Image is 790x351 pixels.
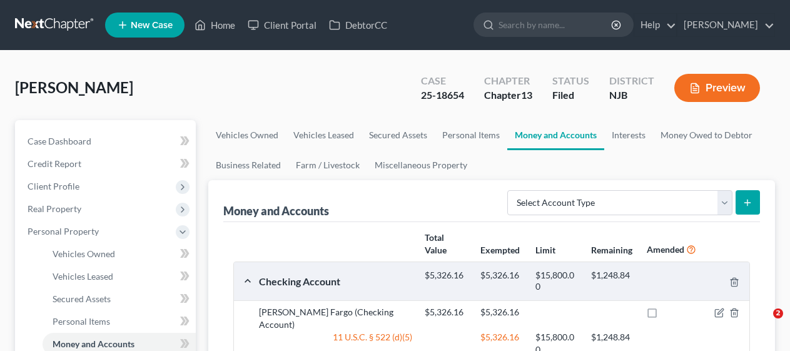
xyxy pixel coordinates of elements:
[43,310,196,333] a: Personal Items
[435,120,507,150] a: Personal Items
[362,120,435,150] a: Secured Assets
[484,74,532,88] div: Chapter
[253,275,418,288] div: Checking Account
[53,271,113,282] span: Vehicles Leased
[604,120,653,150] a: Interests
[28,181,79,191] span: Client Profile
[18,130,196,153] a: Case Dashboard
[43,243,196,265] a: Vehicles Owned
[323,14,393,36] a: DebtorCC
[53,338,134,349] span: Money and Accounts
[425,232,447,255] strong: Total Value
[552,88,589,103] div: Filed
[418,270,473,293] div: $5,326.16
[43,265,196,288] a: Vehicles Leased
[43,288,196,310] a: Secured Assets
[131,21,173,30] span: New Case
[421,74,464,88] div: Case
[773,308,783,318] span: 2
[677,14,774,36] a: [PERSON_NAME]
[484,88,532,103] div: Chapter
[15,78,133,96] span: [PERSON_NAME]
[535,245,555,255] strong: Limit
[286,120,362,150] a: Vehicles Leased
[585,270,640,293] div: $1,248.84
[53,316,110,327] span: Personal Items
[288,150,367,180] a: Farm / Livestock
[609,88,654,103] div: NJB
[28,158,81,169] span: Credit Report
[480,245,520,255] strong: Exempted
[253,306,418,331] div: [PERSON_NAME] Fargo (Checking Account)
[499,13,613,36] input: Search by name...
[653,120,760,150] a: Money Owed to Debtor
[507,120,604,150] a: Money and Accounts
[241,14,323,36] a: Client Portal
[674,74,760,102] button: Preview
[634,14,676,36] a: Help
[552,74,589,88] div: Status
[529,270,584,293] div: $15,800.00
[188,14,241,36] a: Home
[223,203,329,218] div: Money and Accounts
[474,306,529,318] div: $5,326.16
[647,244,684,255] strong: Amended
[208,120,286,150] a: Vehicles Owned
[747,308,777,338] iframe: Intercom live chat
[208,150,288,180] a: Business Related
[474,270,529,293] div: $5,326.16
[53,248,115,259] span: Vehicles Owned
[591,245,632,255] strong: Remaining
[28,136,91,146] span: Case Dashboard
[609,74,654,88] div: District
[418,306,473,318] div: $5,326.16
[18,153,196,175] a: Credit Report
[367,150,475,180] a: Miscellaneous Property
[28,226,99,237] span: Personal Property
[421,88,464,103] div: 25-18654
[521,89,532,101] span: 13
[53,293,111,304] span: Secured Assets
[28,203,81,214] span: Real Property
